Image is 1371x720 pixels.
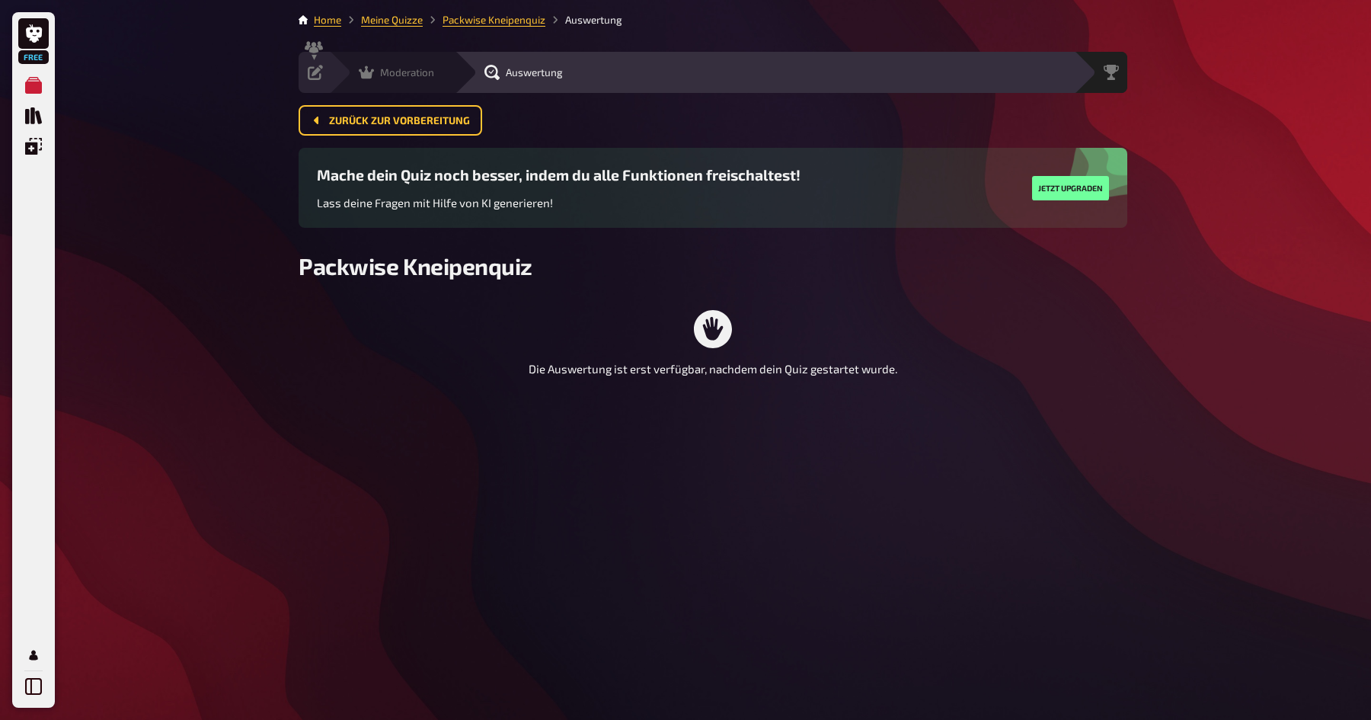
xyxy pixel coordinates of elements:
[314,14,341,26] a: Home
[317,196,553,210] span: Lass deine Fragen mit Hilfe von KI generieren!
[361,14,423,26] a: Meine Quizze
[18,131,49,162] a: Einblendungen
[18,70,49,101] a: Meine Quizze
[545,12,622,27] li: Auswertung
[299,252,532,280] span: Packwise Kneipenquiz
[18,101,49,131] a: Quiz Sammlung
[329,116,470,126] span: Zurück zur Vorbereitung
[314,12,341,27] li: Home
[18,640,49,670] a: Mein Konto
[20,53,47,62] span: Free
[299,105,482,136] button: Zurück zur Vorbereitung
[317,166,801,184] h3: Mache dein Quiz noch besser, indem du alle Funktionen freischaltest!
[443,14,545,26] a: Packwise Kneipenquiz
[423,12,545,27] li: Packwise Kneipenquiz
[1032,176,1109,200] button: Jetzt upgraden
[506,66,563,78] span: Auswertung
[380,66,434,78] span: Moderation
[341,12,423,27] li: Meine Quizze
[299,360,1127,378] p: Die Auswertung ist erst verfügbar, nachdem dein Quiz gestartet wurde.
